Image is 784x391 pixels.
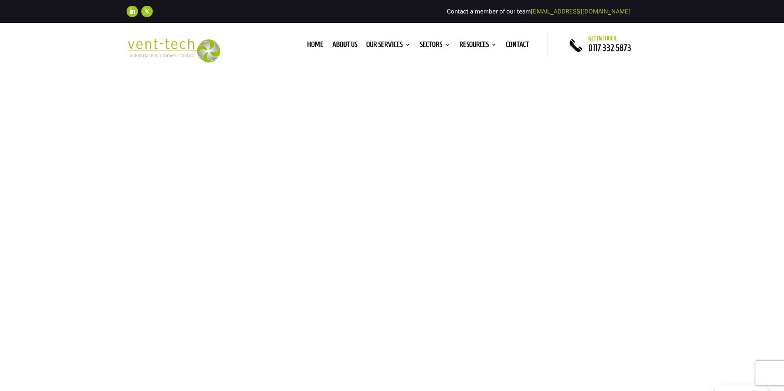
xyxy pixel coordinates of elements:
[332,42,357,51] a: About us
[506,42,529,51] a: Contact
[307,42,323,51] a: Home
[127,6,138,17] a: Follow on LinkedIn
[447,8,630,15] span: Contact a member of our team
[531,8,630,15] a: [EMAIL_ADDRESS][DOMAIN_NAME]
[366,42,411,51] a: Our Services
[588,35,617,42] span: Get in touch
[141,6,153,17] a: Follow on X
[459,42,497,51] a: Resources
[127,38,220,62] img: 2023-09-27T08_35_16.549ZVENT-TECH---Clear-background
[420,42,450,51] a: Sectors
[588,43,631,53] a: 0117 332 5873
